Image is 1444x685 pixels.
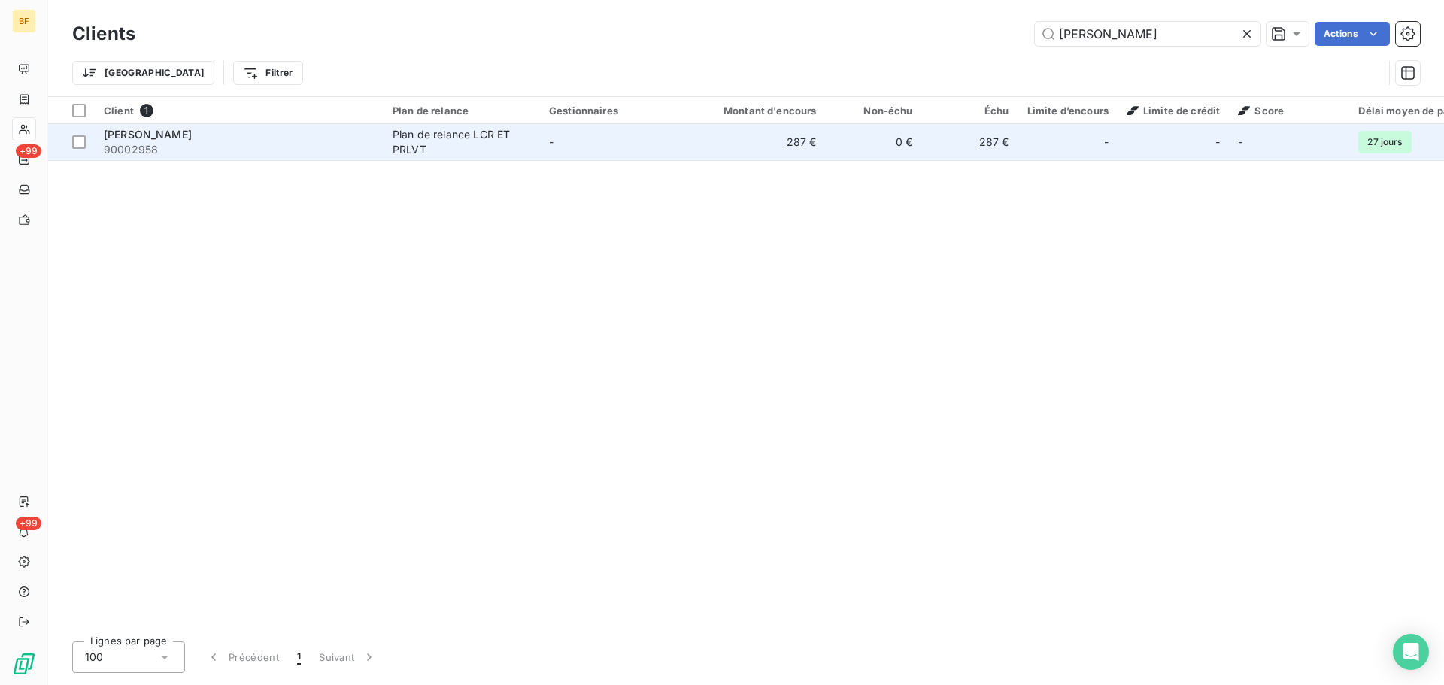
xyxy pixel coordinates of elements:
[1238,105,1284,117] span: Score
[104,105,134,117] span: Client
[826,124,922,160] td: 0 €
[393,127,531,157] div: Plan de relance LCR ET PRLVT
[288,641,310,673] button: 1
[696,124,826,160] td: 287 €
[104,128,192,141] span: [PERSON_NAME]
[12,652,36,676] img: Logo LeanPay
[922,124,1018,160] td: 287 €
[393,105,531,117] div: Plan de relance
[1104,135,1109,150] span: -
[85,650,103,665] span: 100
[1393,634,1429,670] div: Open Intercom Messenger
[1127,105,1220,117] span: Limite de crédit
[197,641,288,673] button: Précédent
[705,105,817,117] div: Montant d'encours
[931,105,1009,117] div: Échu
[12,9,36,33] div: BF
[1035,22,1260,46] input: Rechercher
[104,142,375,157] span: 90002958
[1315,22,1390,46] button: Actions
[549,135,554,148] span: -
[1027,105,1109,117] div: Limite d’encours
[72,20,135,47] h3: Clients
[72,61,214,85] button: [GEOGRAPHIC_DATA]
[1215,135,1220,150] span: -
[835,105,913,117] div: Non-échu
[233,61,302,85] button: Filtrer
[297,650,301,665] span: 1
[1358,131,1411,153] span: 27 jours
[16,144,41,158] span: +99
[549,105,687,117] div: Gestionnaires
[140,104,153,117] span: 1
[1238,135,1242,148] span: -
[310,641,386,673] button: Suivant
[16,517,41,530] span: +99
